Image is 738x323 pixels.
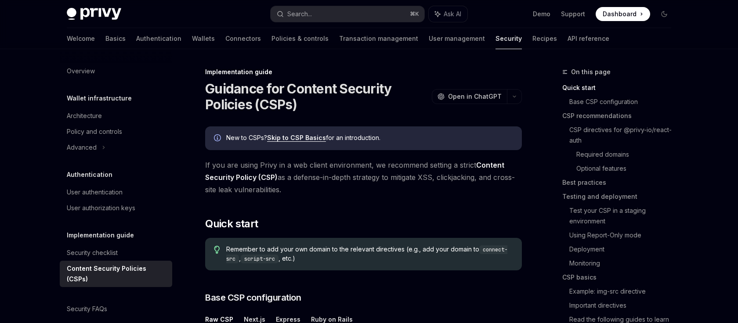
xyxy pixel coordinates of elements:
a: Test your CSP in a staging environment [569,204,678,228]
svg: Info [214,134,223,143]
a: Support [561,10,585,18]
div: Overview [67,66,95,76]
svg: Tip [214,246,220,254]
a: Security FAQs [60,301,172,317]
a: Basics [105,28,126,49]
a: Policy and controls [60,124,172,140]
a: Architecture [60,108,172,124]
span: Remember to add your own domain to the relevant directives (e.g., add your domain to , , etc.) [226,245,513,263]
h5: Implementation guide [67,230,134,240]
a: Best practices [562,176,678,190]
span: On this page [571,67,611,77]
h5: Authentication [67,169,112,180]
code: script-src [241,255,279,263]
div: Policy and controls [67,126,122,137]
span: Base CSP configuration [205,291,301,304]
a: Example: img-src directive [569,284,678,298]
a: Testing and deployment [562,190,678,204]
span: Quick start [205,217,258,231]
a: Policies & controls [271,28,329,49]
h1: Guidance for Content Security Policies (CSPs) [205,81,428,112]
a: CSP directives for @privy-io/react-auth [569,123,678,147]
a: Connectors [225,28,261,49]
a: Skip to CSP Basics [267,134,326,142]
a: User management [429,28,485,49]
span: ⌘ K [410,11,419,18]
a: Using Report-Only mode [569,228,678,242]
a: Deployment [569,242,678,256]
div: New to CSPs? for an introduction. [226,133,513,143]
a: Dashboard [596,7,650,21]
a: Required domains [576,147,678,161]
h5: Wallet infrastructure [67,93,132,104]
button: Ask AI [429,6,467,22]
a: Authentication [136,28,181,49]
a: User authorization keys [60,200,172,216]
a: Recipes [532,28,557,49]
img: dark logo [67,8,121,20]
a: Important directives [569,298,678,312]
a: Security [496,28,522,49]
a: CSP basics [562,270,678,284]
span: Dashboard [603,10,637,18]
span: Ask AI [444,10,461,18]
a: Base CSP configuration [569,95,678,109]
a: Security checklist [60,245,172,261]
div: User authentication [67,187,123,197]
code: connect-src [226,245,507,263]
div: Security FAQs [67,304,107,314]
div: Content Security Policies (CSPs) [67,263,167,284]
a: Welcome [67,28,95,49]
button: Open in ChatGPT [432,89,507,104]
div: Architecture [67,111,102,121]
a: Content Security Policies (CSPs) [60,261,172,287]
a: CSP recommendations [562,109,678,123]
button: Search...⌘K [271,6,424,22]
div: Implementation guide [205,68,522,76]
a: User authentication [60,184,172,200]
a: Optional features [576,161,678,176]
span: Open in ChatGPT [448,92,502,101]
a: Transaction management [339,28,418,49]
div: User authorization keys [67,203,135,213]
a: Quick start [562,81,678,95]
a: Overview [60,63,172,79]
div: Advanced [67,142,97,153]
a: Monitoring [569,256,678,270]
a: Demo [533,10,550,18]
div: Search... [287,9,312,19]
div: Security checklist [67,248,118,258]
span: If you are using Privy in a web client environment, we recommend setting a strict as a defense-in... [205,159,522,196]
a: Wallets [192,28,215,49]
a: API reference [568,28,609,49]
button: Toggle dark mode [657,7,671,21]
